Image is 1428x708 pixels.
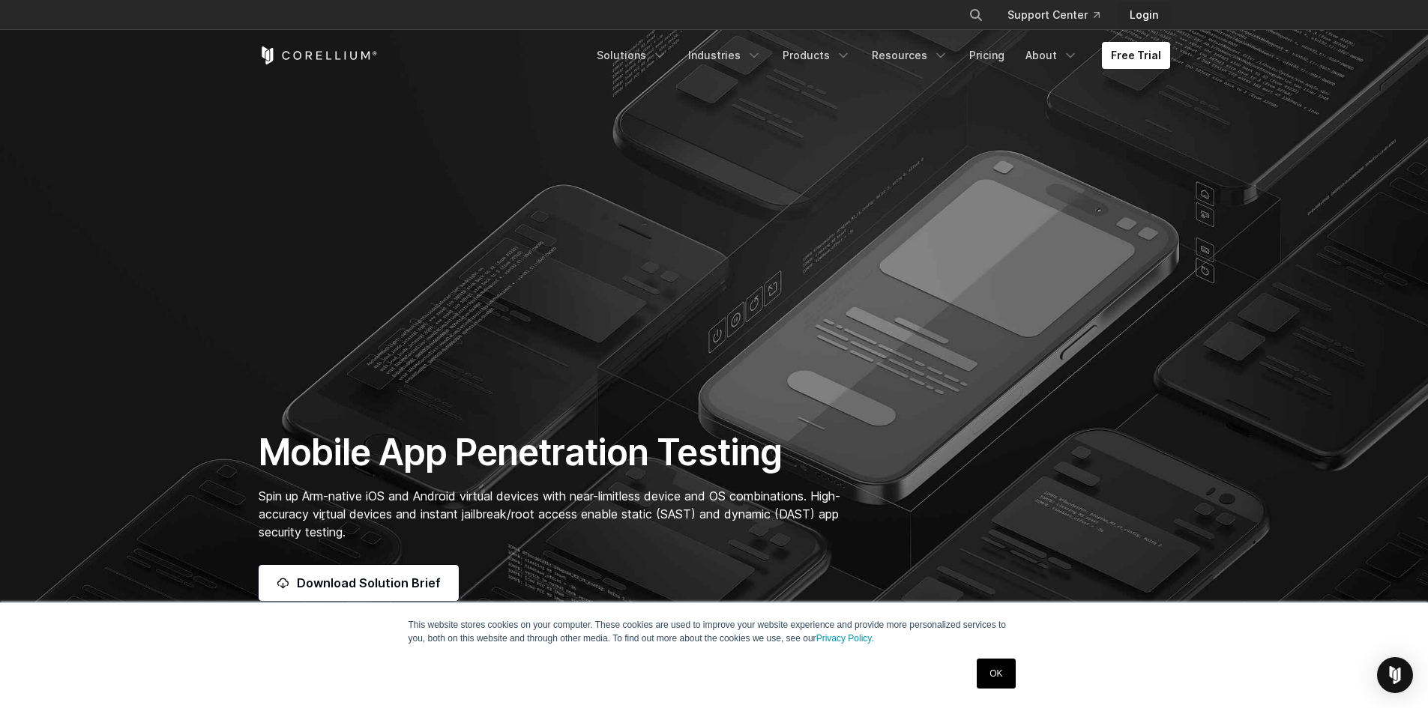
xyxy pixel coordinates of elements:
[774,42,860,69] a: Products
[588,42,676,69] a: Solutions
[259,46,378,64] a: Corellium Home
[259,430,856,475] h1: Mobile App Penetration Testing
[951,1,1170,28] div: Navigation Menu
[588,42,1170,69] div: Navigation Menu
[1377,657,1413,693] div: Open Intercom Messenger
[995,1,1112,28] a: Support Center
[863,42,957,69] a: Resources
[259,488,840,539] span: Spin up Arm-native iOS and Android virtual devices with near-limitless device and OS combinations...
[816,633,874,644] a: Privacy Policy.
[960,42,1013,69] a: Pricing
[297,574,441,592] span: Download Solution Brief
[409,618,1020,645] p: This website stores cookies on your computer. These cookies are used to improve your website expe...
[1118,1,1170,28] a: Login
[679,42,771,69] a: Industries
[1102,42,1170,69] a: Free Trial
[977,659,1015,689] a: OK
[1016,42,1087,69] a: About
[962,1,989,28] button: Search
[259,565,459,601] a: Download Solution Brief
